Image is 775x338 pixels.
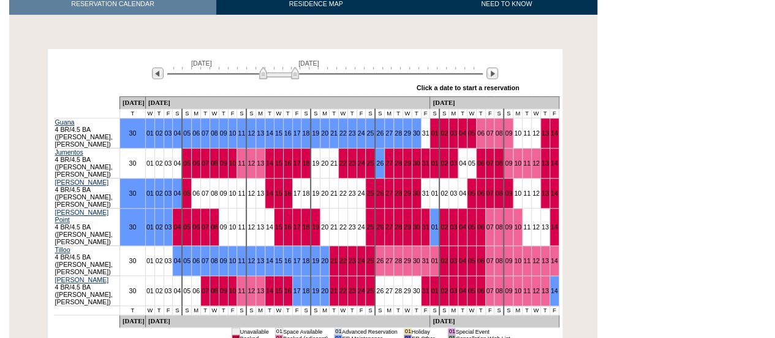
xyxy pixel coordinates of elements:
a: 09 [220,287,227,294]
a: Guana [55,118,75,126]
a: 06 [477,190,485,197]
td: [DATE] [430,97,559,109]
a: 05 [468,159,475,167]
a: 08 [211,190,218,197]
a: 03 [165,129,172,137]
a: 10 [229,257,236,264]
a: 16 [284,287,292,294]
a: 16 [284,257,292,264]
a: 02 [440,287,448,294]
a: 13 [257,223,264,231]
a: 22 [339,287,347,294]
a: 01 [146,223,154,231]
a: 17 [293,159,301,167]
a: 27 [385,190,393,197]
a: 14 [551,257,558,264]
a: 24 [358,257,365,264]
a: 10 [229,287,236,294]
a: 31 [422,223,429,231]
a: 16 [284,190,292,197]
a: 19 [312,223,319,231]
a: 06 [477,223,485,231]
a: 14 [266,159,273,167]
a: 11 [523,287,531,294]
td: S [173,109,182,118]
a: 09 [220,159,227,167]
td: M [192,109,201,118]
a: 22 [339,190,347,197]
a: 07 [486,287,494,294]
a: 15 [275,129,282,137]
a: 08 [495,223,502,231]
a: 15 [275,223,282,231]
a: 06 [477,257,485,264]
a: 03 [165,190,172,197]
a: 08 [211,257,218,264]
a: 08 [495,159,502,167]
a: 28 [395,223,402,231]
a: 10 [514,190,521,197]
a: 27 [385,223,393,231]
a: 10 [514,129,521,137]
a: 01 [431,159,438,167]
a: 09 [220,223,227,231]
a: 28 [395,159,402,167]
a: 28 [395,257,402,264]
a: 10 [514,257,521,264]
a: 30 [129,159,136,167]
a: 01 [146,159,154,167]
a: 13 [542,287,549,294]
a: 24 [358,159,365,167]
a: 02 [156,287,163,294]
a: 18 [302,159,309,167]
a: 23 [349,159,356,167]
a: 03 [165,159,172,167]
a: 30 [129,129,136,137]
a: [PERSON_NAME] Point [55,209,109,223]
a: 27 [385,287,393,294]
a: 11 [523,159,531,167]
a: 21 [330,257,338,264]
a: 07 [202,223,209,231]
a: 14 [551,129,558,137]
a: 11 [238,223,245,231]
a: 09 [220,190,227,197]
a: 13 [542,223,549,231]
td: F [164,109,173,118]
a: 24 [358,223,365,231]
a: 03 [165,223,172,231]
a: 22 [339,159,347,167]
a: 05 [468,287,475,294]
a: 12 [248,223,255,231]
a: 30 [413,159,420,167]
a: 12 [248,287,255,294]
a: 05 [468,257,475,264]
a: 19 [312,287,319,294]
a: 28 [395,287,402,294]
a: 15 [275,190,282,197]
a: 08 [495,129,502,137]
a: 14 [551,287,558,294]
a: 12 [532,287,540,294]
a: 02 [440,223,448,231]
a: 26 [376,190,384,197]
td: T [119,109,145,118]
a: 08 [495,190,502,197]
a: 30 [413,223,420,231]
a: 02 [440,129,448,137]
a: 03 [450,190,457,197]
a: 09 [505,159,512,167]
a: 15 [275,257,282,264]
a: Tilloo [55,246,70,253]
a: 06 [477,159,485,167]
a: 30 [129,287,136,294]
a: 24 [358,190,365,197]
a: 07 [202,287,209,294]
a: 22 [339,129,347,137]
a: 02 [156,190,163,197]
a: 14 [266,190,273,197]
a: 07 [486,223,494,231]
a: 13 [257,190,264,197]
a: 21 [330,129,338,137]
a: 30 [413,129,420,137]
